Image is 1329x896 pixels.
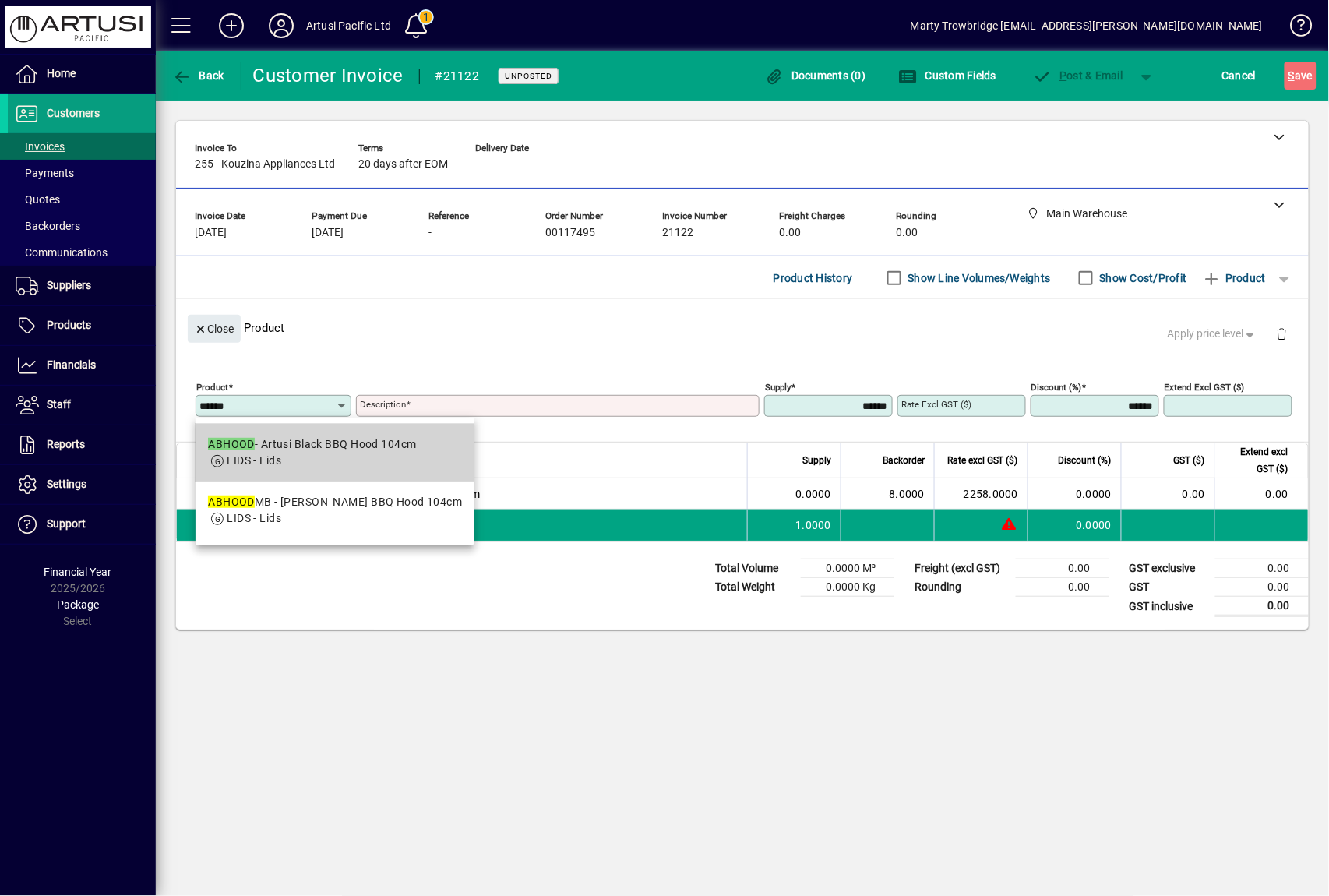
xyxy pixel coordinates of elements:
td: 0.00 [1215,559,1309,578]
td: 0.0000 M³ [801,559,894,578]
span: 8.0000 [890,486,925,502]
span: Custom Fields [898,69,996,82]
a: Payments [8,160,156,186]
span: 1.0000 [796,517,832,533]
button: Save [1285,62,1317,90]
span: Settings [47,478,86,490]
a: Knowledge Base [1278,3,1310,54]
span: Invoices [16,140,65,153]
td: GST inclusive [1122,597,1215,616]
em: ABHOOD [208,438,255,450]
span: GST ($) [1174,452,1205,469]
mat-label: Supply [765,382,791,393]
mat-option: ABHOOD - Artusi Black BBQ Hood 104cm [196,424,474,482]
span: Reports [47,438,85,450]
span: Financials [47,358,96,371]
td: GST exclusive [1122,559,1215,578]
span: Product History [774,266,853,291]
span: Quotes [16,193,60,206]
a: Support [8,505,156,544]
div: Product [176,299,1309,356]
button: Apply price level [1162,320,1264,348]
app-page-header-button: Delete [1264,326,1301,340]
span: Supply [802,452,831,469]
mat-label: Extend excl GST ($) [1165,382,1245,393]
span: Products [47,319,91,331]
a: Suppliers [8,266,156,305]
span: Package [57,598,99,611]
span: 20 days after EOM [358,158,448,171]
td: Rounding [907,578,1016,597]
td: Freight (excl GST) [907,559,1016,578]
div: Marty Trowbridge [EMAIL_ADDRESS][PERSON_NAME][DOMAIN_NAME] [911,13,1263,38]
mat-option: ABHOODMB - Artusi Matt Black BBQ Hood 104cm [196,482,474,539]
span: Suppliers [47,279,91,291]
td: Total Volume [707,559,801,578]
span: 0.00 [896,227,918,239]
a: Settings [8,465,156,504]
span: 0.00 [779,227,801,239]
button: Delete [1264,315,1301,352]
button: Close [188,315,241,343]
div: MB - [PERSON_NAME] BBQ Hood 104cm [208,494,462,510]
span: Financial Year [44,566,112,578]
span: ave [1288,63,1313,88]
div: Customer Invoice [253,63,404,88]
span: Close [194,316,234,342]
td: 0.0000 [1028,478,1121,510]
span: Payments [16,167,74,179]
button: Documents (0) [761,62,870,90]
td: 0.00 [1016,559,1109,578]
span: Apply price level [1168,326,1258,342]
a: Reports [8,425,156,464]
td: 0.00 [1214,478,1308,510]
mat-label: Discount (%) [1031,382,1082,393]
span: LIDS - Lids [227,512,281,524]
button: Back [168,62,228,90]
span: P [1060,69,1067,82]
span: Staff [47,398,71,411]
button: Profile [256,12,306,40]
span: Discount (%) [1059,452,1112,469]
mat-label: Rate excl GST ($) [901,399,971,410]
span: Unposted [505,71,552,81]
a: Products [8,306,156,345]
td: Total Weight [707,578,801,597]
span: Rate excl GST ($) [947,452,1018,469]
mat-label: Description [360,399,406,410]
span: Cancel [1222,63,1257,88]
span: Support [47,517,86,530]
span: 255 - Kouzina Appliances Ltd [195,158,335,171]
span: 00117495 [545,227,595,239]
span: [DATE] [312,227,344,239]
span: - [428,227,432,239]
div: #21122 [435,64,480,89]
span: 0.0000 [796,486,832,502]
td: 0.00 [1215,597,1309,616]
span: LIDS - Lids [227,454,281,467]
span: [DATE] [195,227,227,239]
td: 0.00 [1016,578,1109,597]
button: Add [206,12,256,40]
a: Invoices [8,133,156,160]
app-page-header-button: Close [184,321,245,335]
td: GST [1122,578,1215,597]
button: Cancel [1218,62,1260,90]
a: Home [8,55,156,93]
div: 2258.0000 [944,486,1018,502]
span: Backorder [883,452,925,469]
label: Show Line Volumes/Weights [905,270,1051,286]
a: Staff [8,386,156,425]
button: Custom Fields [894,62,1000,90]
span: Extend excl GST ($) [1225,443,1288,478]
div: - Artusi Black BBQ Hood 104cm [208,436,416,453]
button: Post & Email [1025,62,1131,90]
span: 21122 [662,227,693,239]
td: 0.0000 Kg [801,578,894,597]
td: 0.00 [1215,578,1309,597]
label: Show Cost/Profit [1097,270,1187,286]
a: Financials [8,346,156,385]
span: ost & Email [1033,69,1123,82]
em: ABHOOD [208,496,255,508]
td: 0.00 [1121,478,1214,510]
